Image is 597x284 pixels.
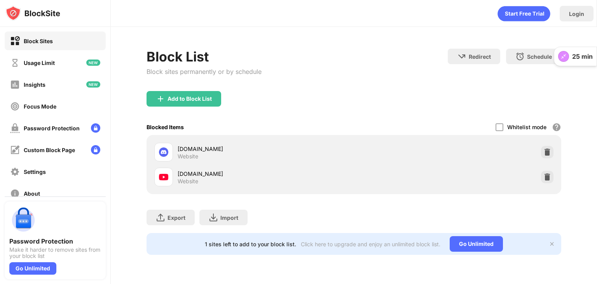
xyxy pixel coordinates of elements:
div: Export [168,214,185,221]
img: lock-menu.svg [91,145,100,154]
div: Usage Limit [24,60,55,66]
div: Go Unlimited [450,236,503,252]
div: Website [178,178,198,185]
div: Whitelist mode [507,124,546,130]
div: [DOMAIN_NAME] [178,145,354,153]
img: time-usage-off.svg [10,58,20,68]
div: Block Sites [24,38,53,44]
div: Import [220,214,238,221]
img: insights-off.svg [10,80,20,89]
img: customize-block-page-off.svg [10,145,20,155]
div: Blocked Items [147,124,184,130]
div: animation [497,6,550,21]
div: Login [569,11,584,17]
div: Add to Block List [168,96,212,102]
div: Make it harder to remove sites from your block list [9,247,101,259]
img: favicons [159,147,168,157]
div: About [24,190,40,197]
img: new-icon.svg [86,81,100,88]
div: [DOMAIN_NAME] [178,170,354,178]
img: settings-off.svg [10,167,20,177]
div: Settings [24,168,46,175]
div: Password Protection [9,237,101,245]
img: push-password-protection.svg [9,206,37,234]
div: Website [178,153,198,160]
div: Password Protection [24,125,80,131]
img: block-on.svg [10,36,20,46]
div: Block sites permanently or by schedule [147,68,262,75]
div: Focus Mode [24,103,56,110]
img: x-button.svg [549,241,555,247]
div: Click here to upgrade and enjoy an unlimited block list. [301,241,440,247]
img: new-icon.svg [86,60,100,66]
div: Go Unlimited [9,262,56,275]
img: logo-blocksite.svg [5,5,60,21]
img: about-off.svg [10,189,20,198]
img: password-protection-off.svg [10,123,20,133]
div: Schedule [527,53,552,60]
div: Insights [24,81,45,88]
div: 1 sites left to add to your block list. [205,241,296,247]
div: Custom Block Page [24,147,75,153]
img: lock-menu.svg [91,123,100,133]
div: Redirect [469,53,491,60]
div: Block List [147,49,262,65]
img: focus-off.svg [10,102,20,111]
img: favicons [159,172,168,182]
